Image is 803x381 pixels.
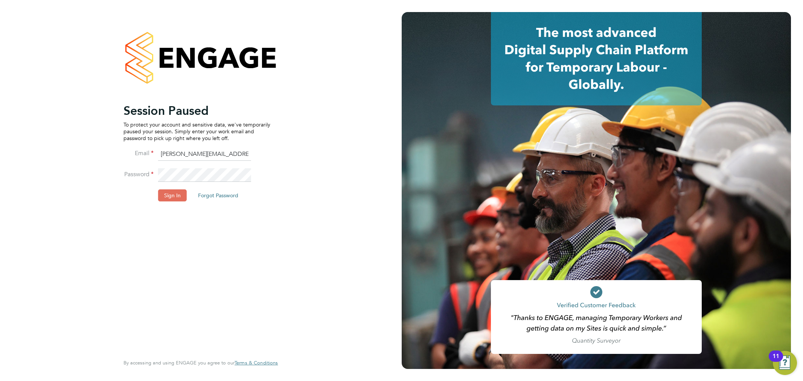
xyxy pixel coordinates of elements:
[123,171,154,178] label: Password
[235,360,278,366] span: Terms & Conditions
[123,103,270,118] h2: Session Paused
[773,356,779,366] div: 11
[158,148,251,161] input: Enter your work email...
[773,351,797,375] button: Open Resource Center, 11 new notifications
[235,360,278,366] a: Terms & Conditions
[192,189,244,201] button: Forgot Password
[123,360,278,366] span: By accessing and using ENGAGE you agree to our
[158,189,187,201] button: Sign In
[123,121,270,142] p: To protect your account and sensitive data, we've temporarily paused your session. Simply enter y...
[123,149,154,157] label: Email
